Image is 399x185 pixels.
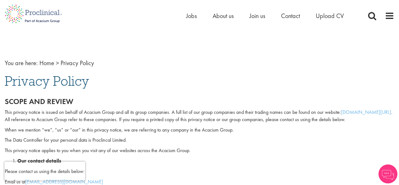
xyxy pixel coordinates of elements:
[5,126,394,134] p: When we mention “we”, “us” or “our” in this privacy notice, we are referring to any company in th...
[341,109,391,115] a: [DOMAIN_NAME][URL]
[281,12,300,20] a: Contact
[5,109,394,123] p: This privacy notice is issued on behalf of Acacium Group and all its group companies. A full list...
[213,12,234,20] a: About us
[4,162,85,181] iframe: reCAPTCHA
[186,12,197,20] a: Jobs
[5,97,394,106] h2: Scope and review
[5,168,394,175] p: Please contact us using the details below:
[25,178,103,185] a: [EMAIL_ADDRESS][DOMAIN_NAME]
[249,12,265,20] a: Join us
[5,59,38,67] span: You are here:
[5,72,89,89] span: Privacy Policy
[56,59,59,67] span: >
[5,147,394,154] p: This privacy notice applies to you when you visit any of our websites across the Acacium Group.
[316,12,344,20] a: Upload CV
[378,164,397,183] img: Chatbot
[5,137,394,144] p: The Data Controller for your personal data is Proclincal Limited.
[61,59,94,67] span: Privacy Policy
[17,157,61,164] strong: Our contact details
[39,59,54,67] a: breadcrumb link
